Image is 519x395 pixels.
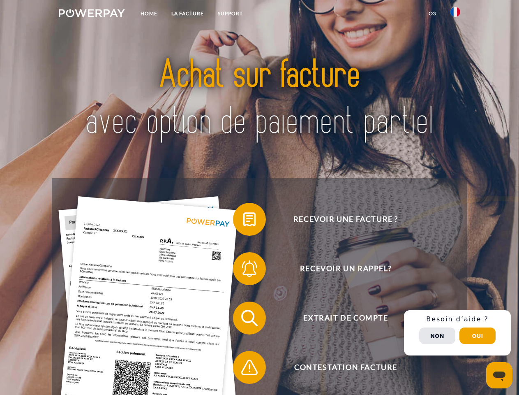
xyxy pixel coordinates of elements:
img: qb_bell.svg [239,258,260,279]
a: Home [134,6,164,21]
button: Contestation Facture [233,351,447,384]
div: Schnellhilfe [404,310,511,355]
span: Extrait de compte [245,302,446,335]
iframe: Bouton de lancement de la fenêtre de messagerie [486,362,512,388]
img: logo-powerpay-white.svg [59,9,125,17]
img: qb_search.svg [239,308,260,328]
button: Non [419,328,455,344]
img: fr [450,7,460,17]
img: qb_warning.svg [239,357,260,378]
span: Recevoir une facture ? [245,203,446,236]
h3: Besoin d’aide ? [409,315,506,323]
a: LA FACTURE [164,6,211,21]
span: Contestation Facture [245,351,446,384]
span: Recevoir un rappel? [245,252,446,285]
button: Oui [459,328,496,344]
button: Recevoir un rappel? [233,252,447,285]
button: Extrait de compte [233,302,447,335]
img: qb_bill.svg [239,209,260,230]
a: CG [422,6,443,21]
img: title-powerpay_fr.svg [78,39,441,158]
a: Support [211,6,250,21]
button: Recevoir une facture ? [233,203,447,236]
